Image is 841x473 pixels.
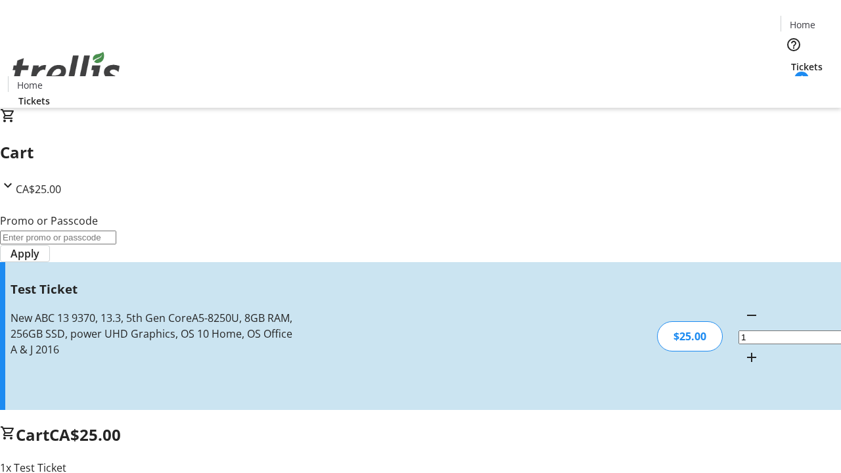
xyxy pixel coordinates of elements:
[18,94,50,108] span: Tickets
[49,424,121,445] span: CA$25.00
[8,37,125,103] img: Orient E2E Organization hvzJzFsg5a's Logo
[8,94,60,108] a: Tickets
[781,18,823,32] a: Home
[781,74,807,100] button: Cart
[11,280,298,298] h3: Test Ticket
[739,344,765,371] button: Increment by one
[790,18,815,32] span: Home
[739,302,765,328] button: Decrement by one
[791,60,823,74] span: Tickets
[781,32,807,58] button: Help
[781,60,833,74] a: Tickets
[11,246,39,261] span: Apply
[17,78,43,92] span: Home
[9,78,51,92] a: Home
[11,310,298,357] div: New ABC 13 9370, 13.3, 5th Gen CoreA5-8250U, 8GB RAM, 256GB SSD, power UHD Graphics, OS 10 Home, ...
[16,182,61,196] span: CA$25.00
[657,321,723,351] div: $25.00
